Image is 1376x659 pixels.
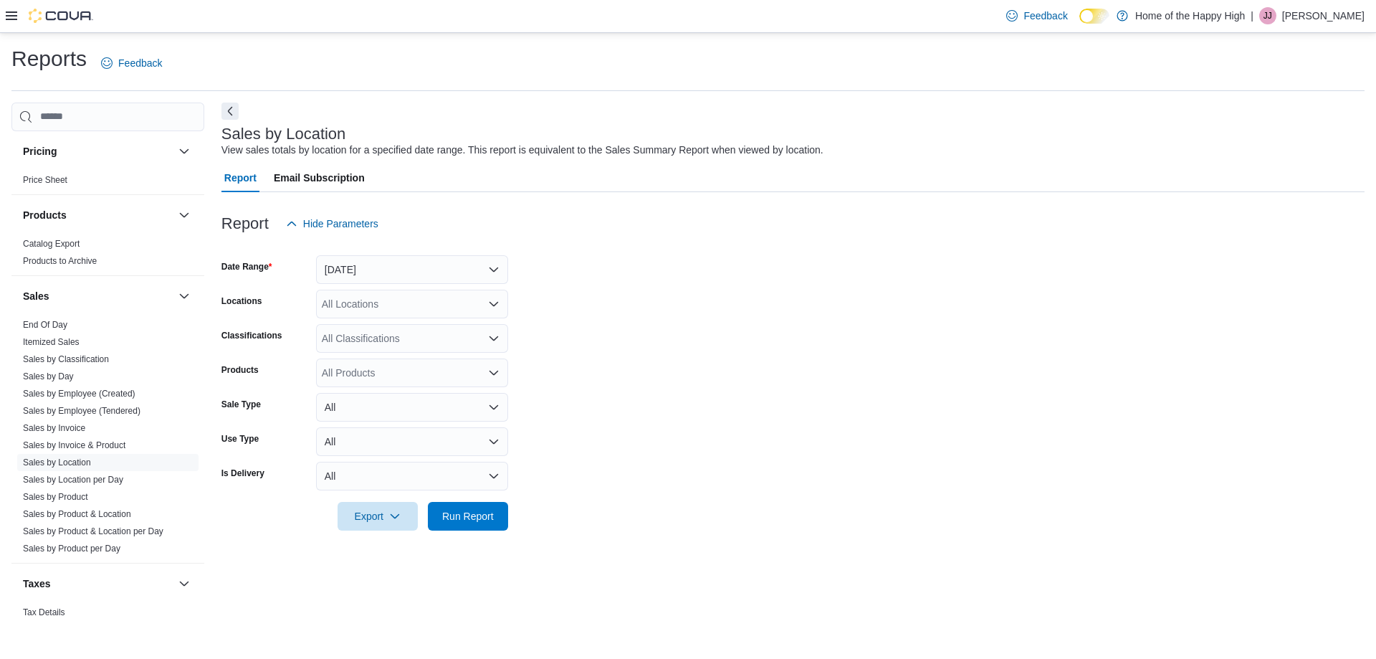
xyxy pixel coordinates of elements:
span: Feedback [1023,9,1067,23]
span: Price Sheet [23,174,67,186]
span: Sales by Invoice & Product [23,440,125,451]
span: Sales by Product & Location per Day [23,526,163,537]
span: Catalog Export [23,238,80,250]
p: [PERSON_NAME] [1282,7,1365,24]
a: Sales by Location per Day [23,475,123,485]
span: Sales by Product & Location [23,508,131,520]
button: Run Report [428,502,508,531]
button: Sales [23,289,173,303]
button: Next [221,103,239,120]
div: View sales totals by location for a specified date range. This report is equivalent to the Sales ... [221,143,823,158]
button: Products [23,208,173,222]
label: Sale Type [221,399,261,410]
span: Email Subscription [274,163,365,192]
a: Sales by Product & Location per Day [23,526,163,536]
a: Sales by Employee (Created) [23,389,135,399]
span: Run Report [442,509,494,523]
a: Feedback [1000,1,1073,30]
div: James Jamieson [1259,7,1276,24]
a: Sales by Product per Day [23,544,120,554]
h3: Sales by Location [221,125,346,143]
a: Sales by Invoice & Product [23,440,125,450]
a: Sales by Product & Location [23,509,131,519]
label: Classifications [221,330,282,341]
span: Export [346,502,409,531]
h3: Pricing [23,144,57,158]
span: Sales by Location [23,457,91,468]
button: All [316,427,508,456]
button: Pricing [176,143,193,160]
span: JJ [1263,7,1272,24]
h3: Taxes [23,577,51,591]
span: Tax Details [23,607,65,618]
a: Catalog Export [23,239,80,249]
label: Locations [221,295,262,307]
a: Itemized Sales [23,337,80,347]
a: Sales by Product [23,492,88,502]
a: End Of Day [23,320,67,330]
span: Hide Parameters [303,217,378,231]
button: Export [338,502,418,531]
span: Tax Exemptions [23,624,84,635]
span: Sales by Day [23,371,74,382]
span: Feedback [118,56,162,70]
div: Pricing [11,171,204,194]
div: Taxes [11,604,204,644]
button: Pricing [23,144,173,158]
div: Sales [11,316,204,563]
a: Sales by Location [23,457,91,468]
button: Taxes [176,575,193,592]
button: Products [176,207,193,224]
button: Sales [176,288,193,305]
a: Sales by Invoice [23,423,85,433]
a: Sales by Classification [23,354,109,364]
a: Products to Archive [23,256,97,266]
span: Sales by Product [23,491,88,503]
button: Open list of options [488,298,500,310]
button: Open list of options [488,367,500,379]
a: Tax Exemptions [23,625,84,635]
button: Open list of options [488,333,500,344]
a: Sales by Day [23,371,74,381]
button: [DATE] [316,255,508,284]
button: Taxes [23,577,173,591]
span: Report [224,163,257,192]
button: All [316,393,508,422]
span: Sales by Employee (Created) [23,388,135,399]
a: Price Sheet [23,175,67,185]
label: Is Delivery [221,468,264,479]
img: Cova [29,9,93,23]
span: Sales by Location per Day [23,474,123,485]
button: Hide Parameters [280,209,384,238]
a: Tax Details [23,607,65,617]
h1: Reports [11,44,87,73]
a: Sales by Employee (Tendered) [23,406,140,416]
label: Date Range [221,261,272,272]
input: Dark Mode [1079,9,1109,24]
span: Sales by Invoice [23,422,85,434]
span: Products to Archive [23,255,97,267]
h3: Report [221,215,269,232]
div: Products [11,235,204,275]
button: All [316,462,508,490]
h3: Products [23,208,67,222]
span: End Of Day [23,319,67,331]
p: | [1251,7,1253,24]
span: Sales by Product per Day [23,543,120,554]
label: Use Type [221,433,259,445]
span: Sales by Employee (Tendered) [23,405,140,417]
span: Itemized Sales [23,336,80,348]
a: Feedback [95,49,168,77]
span: Sales by Classification [23,354,109,365]
p: Home of the Happy High [1135,7,1245,24]
label: Products [221,364,259,376]
h3: Sales [23,289,49,303]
